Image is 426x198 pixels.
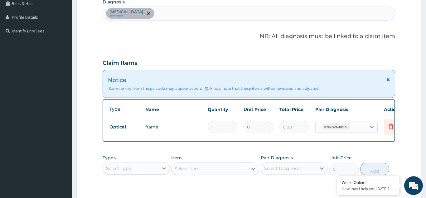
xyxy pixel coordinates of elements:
[381,103,412,116] th: Actions
[36,59,86,122] span: We're online!
[106,104,142,115] th: Type
[360,163,390,175] button: Add
[103,32,395,41] p: NB: All diagnosis must be linked to a claim item
[3,132,119,154] textarea: Type your message and hit 'Enter'
[108,76,126,85] span: Notice
[142,121,205,133] td: frame
[142,103,205,116] th: Name
[171,155,182,161] label: Item
[321,124,351,130] span: [MEDICAL_DATA]
[109,14,143,17] small: confirmed
[342,186,395,191] p: How may I help you today?
[106,165,131,171] div: Select Type
[109,9,143,14] p: [MEDICAL_DATA]
[146,11,152,16] span: remove selection option
[261,155,293,161] label: Pair Diagnosis
[32,35,105,43] div: Chat with us now
[106,121,142,133] td: Optical
[264,165,301,171] div: Select Diagnosis
[240,103,276,116] th: Unit Price
[342,180,395,185] div: We're Online!
[276,103,312,116] th: Total Price
[103,155,116,161] label: Types
[109,86,390,91] span: Some prices from the pa code may appear as zero (0), kindly note that these items will be reviewe...
[102,3,117,18] div: Minimize live chat window
[12,31,25,47] img: d_794563401_company_1708531726252_794563401
[103,60,137,67] h3: Claim Items
[312,103,381,116] th: Pair Diagnosis
[329,155,352,161] label: Unit Price
[205,103,240,116] th: Quantity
